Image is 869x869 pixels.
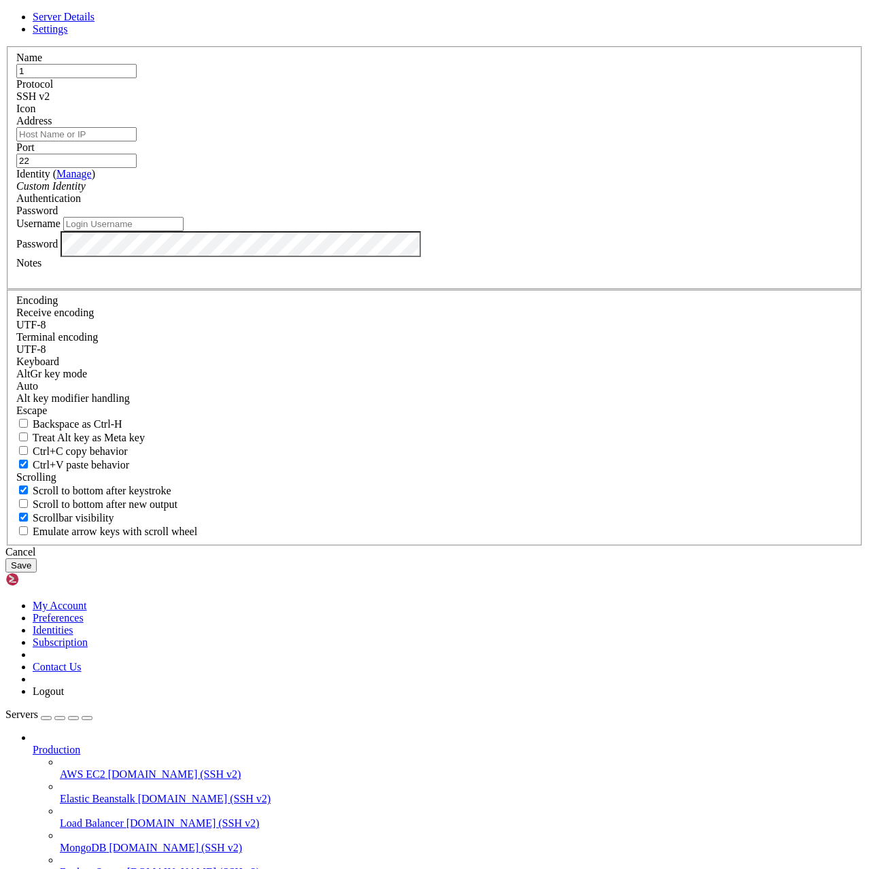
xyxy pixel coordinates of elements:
span: Scrollbar visibility [33,512,114,524]
img: Shellngn [5,573,84,586]
a: Subscription [33,636,88,648]
div: Auto [16,380,853,392]
label: Encoding [16,294,58,306]
label: Set the expected encoding for data received from the host. If the encodings do not match, visual ... [16,368,87,379]
label: Address [16,115,52,126]
a: Logout [33,685,64,697]
label: Icon [16,103,35,114]
span: UTF-8 [16,343,46,355]
span: [DOMAIN_NAME] (SSH v2) [108,768,241,780]
span: Servers [5,709,38,720]
input: Treat Alt key as Meta key [19,432,28,441]
a: Production [33,744,864,756]
label: Controls how the Alt key is handled. Escape: Send an ESC prefix. 8-Bit: Add 128 to the typed char... [16,392,130,404]
span: UTF-8 [16,319,46,330]
a: My Account [33,600,87,611]
span: AWS EC2 [60,768,105,780]
div: Custom Identity [16,180,853,192]
div: UTF-8 [16,319,853,331]
li: AWS EC2 [DOMAIN_NAME] (SSH v2) [60,756,864,781]
label: The default terminal encoding. ISO-2022 enables character map translations (like graphics maps). ... [16,331,98,343]
div: SSH v2 [16,90,853,103]
label: Username [16,218,61,229]
span: Load Balancer [60,817,124,829]
label: Authentication [16,192,81,204]
label: Keyboard [16,356,59,367]
label: Password [16,237,58,249]
span: Backspace as Ctrl-H [33,418,122,430]
span: [DOMAIN_NAME] (SSH v2) [126,817,260,829]
label: The vertical scrollbar mode. [16,512,114,524]
span: Password [16,205,58,216]
span: [DOMAIN_NAME] (SSH v2) [138,793,271,804]
div: Cancel [5,546,864,558]
label: Scroll to bottom after new output. [16,498,177,510]
a: Server Details [33,11,95,22]
label: Identity [16,168,95,180]
span: Ctrl+C copy behavior [33,445,128,457]
input: Scroll to bottom after new output [19,499,28,508]
input: Emulate arrow keys with scroll wheel [19,526,28,535]
label: Port [16,141,35,153]
a: Settings [33,23,68,35]
span: Production [33,744,80,755]
div: Password [16,205,853,217]
input: Scroll to bottom after keystroke [19,485,28,494]
input: Port Number [16,154,137,168]
input: Scrollbar visibility [19,513,28,522]
li: MongoDB [DOMAIN_NAME] (SSH v2) [60,830,864,854]
span: Auto [16,380,38,392]
button: Save [5,558,37,573]
input: Ctrl+C copy behavior [19,446,28,455]
label: Whether the Alt key acts as a Meta key or as a distinct Alt key. [16,432,145,443]
span: Escape [16,405,47,416]
i: Custom Identity [16,180,86,192]
a: Elastic Beanstalk [DOMAIN_NAME] (SSH v2) [60,793,864,805]
label: Name [16,52,42,63]
label: Ctrl-C copies if true, send ^C to host if false. Ctrl-Shift-C sends ^C to host if true, copies if... [16,445,128,457]
span: Scroll to bottom after new output [33,498,177,510]
input: Login Username [63,217,184,231]
label: Whether to scroll to the bottom on any keystroke. [16,485,171,496]
label: Set the expected encoding for data received from the host. If the encodings do not match, visual ... [16,307,94,318]
a: AWS EC2 [DOMAIN_NAME] (SSH v2) [60,768,864,781]
div: UTF-8 [16,343,853,356]
span: Scroll to bottom after keystroke [33,485,171,496]
a: Identities [33,624,73,636]
input: Server Name [16,64,137,78]
span: ( ) [53,168,95,180]
label: If true, the backspace should send BS ('\x08', aka ^H). Otherwise the backspace key should send '... [16,418,122,430]
label: Notes [16,257,41,269]
label: Protocol [16,78,53,90]
span: Elastic Beanstalk [60,793,135,804]
a: Preferences [33,612,84,624]
span: Ctrl+V paste behavior [33,459,129,471]
span: MongoDB [60,842,106,853]
div: Escape [16,405,853,417]
a: MongoDB [DOMAIN_NAME] (SSH v2) [60,842,864,854]
a: Servers [5,709,92,720]
input: Ctrl+V paste behavior [19,460,28,468]
label: Scrolling [16,471,56,483]
a: Load Balancer [DOMAIN_NAME] (SSH v2) [60,817,864,830]
span: Emulate arrow keys with scroll wheel [33,526,197,537]
a: Contact Us [33,661,82,672]
li: Load Balancer [DOMAIN_NAME] (SSH v2) [60,805,864,830]
span: SSH v2 [16,90,50,102]
li: Elastic Beanstalk [DOMAIN_NAME] (SSH v2) [60,781,864,805]
label: When using the alternative screen buffer, and DECCKM (Application Cursor Keys) is active, mouse w... [16,526,197,537]
input: Host Name or IP [16,127,137,141]
input: Backspace as Ctrl-H [19,419,28,428]
a: Manage [56,168,92,180]
label: Ctrl+V pastes if true, sends ^V to host if false. Ctrl+Shift+V sends ^V to host if true, pastes i... [16,459,129,471]
span: Treat Alt key as Meta key [33,432,145,443]
span: [DOMAIN_NAME] (SSH v2) [109,842,242,853]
